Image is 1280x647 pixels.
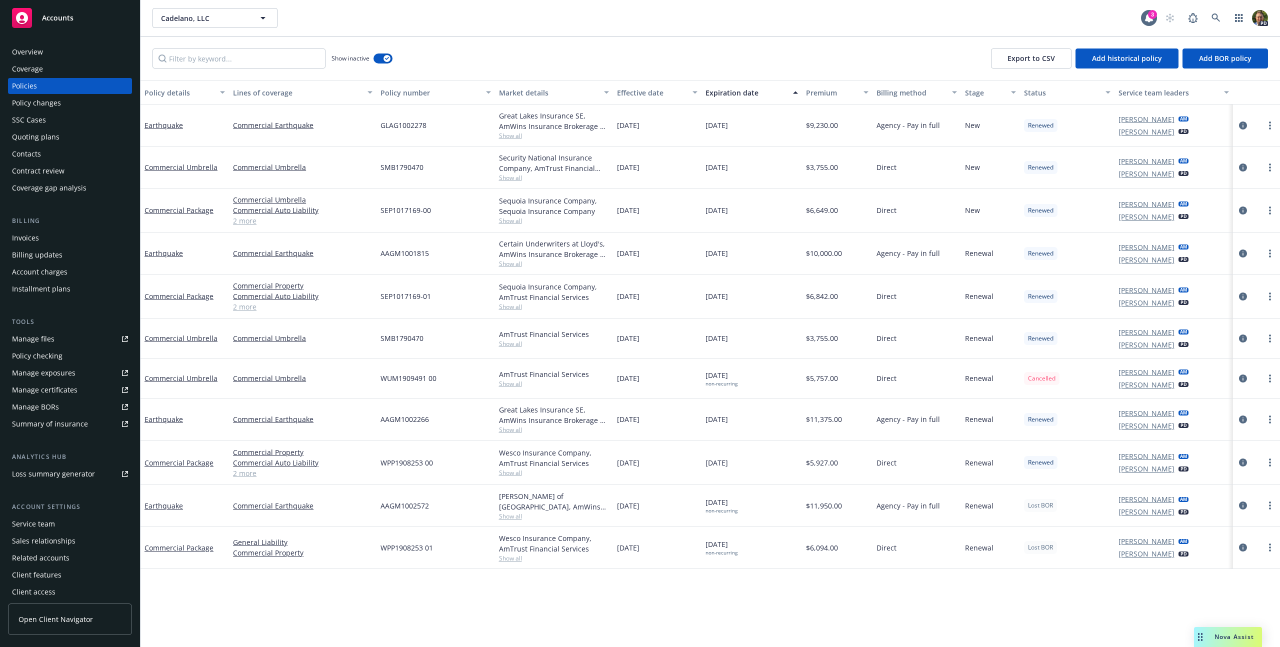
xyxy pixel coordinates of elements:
[499,281,609,302] div: Sequoia Insurance Company, AmTrust Financial Services
[1118,156,1174,166] a: [PERSON_NAME]
[1020,80,1114,104] button: Status
[876,248,940,258] span: Agency - Pay in full
[806,120,838,130] span: $9,230.00
[965,120,980,130] span: New
[12,61,43,77] div: Coverage
[806,542,838,553] span: $6,094.00
[806,333,838,343] span: $3,755.00
[1118,285,1174,295] a: [PERSON_NAME]
[617,500,639,511] span: [DATE]
[1264,456,1276,468] a: more
[1075,48,1178,68] button: Add historical policy
[144,205,213,215] a: Commercial Package
[8,399,132,415] a: Manage BORs
[1028,163,1053,172] span: Renewed
[380,373,436,383] span: WUM1909491 00
[380,542,433,553] span: WPP1908253 01
[1118,297,1174,308] a: [PERSON_NAME]
[12,584,55,600] div: Client access
[965,542,993,553] span: Renewal
[806,373,838,383] span: $5,757.00
[705,380,737,387] div: non-recurring
[233,194,372,205] a: Commercial Umbrella
[499,379,609,388] span: Show all
[1160,8,1180,28] a: Start snowing
[1118,168,1174,179] a: [PERSON_NAME]
[144,120,183,130] a: Earthquake
[965,162,980,172] span: New
[144,248,183,258] a: Earthquake
[499,512,609,520] span: Show all
[499,468,609,477] span: Show all
[8,78,132,94] a: Policies
[12,247,62,263] div: Billing updates
[233,87,361,98] div: Lines of coverage
[1114,80,1232,104] button: Service team leaders
[8,365,132,381] a: Manage exposures
[144,543,213,552] a: Commercial Package
[144,291,213,301] a: Commercial Package
[965,500,993,511] span: Renewal
[1028,374,1055,383] span: Cancelled
[876,205,896,215] span: Direct
[1199,53,1251,63] span: Add BOR policy
[1118,87,1217,98] div: Service team leaders
[8,61,132,77] a: Coverage
[806,248,842,258] span: $10,000.00
[872,80,961,104] button: Billing method
[1118,199,1174,209] a: [PERSON_NAME]
[613,80,701,104] button: Effective date
[499,339,609,348] span: Show all
[1264,290,1276,302] a: more
[705,414,728,424] span: [DATE]
[1214,632,1254,641] span: Nova Assist
[12,112,46,128] div: SSC Cases
[229,80,376,104] button: Lines of coverage
[12,78,37,94] div: Policies
[617,373,639,383] span: [DATE]
[233,547,372,558] a: Commercial Property
[12,416,88,432] div: Summary of insurance
[617,162,639,172] span: [DATE]
[152,48,325,68] input: Filter by keyword...
[705,457,728,468] span: [DATE]
[1148,10,1157,19] div: 3
[1028,121,1053,130] span: Renewed
[1237,204,1249,216] a: circleInformation
[499,131,609,140] span: Show all
[499,425,609,434] span: Show all
[144,458,213,467] a: Commercial Package
[876,87,946,98] div: Billing method
[1118,420,1174,431] a: [PERSON_NAME]
[617,120,639,130] span: [DATE]
[1264,372,1276,384] a: more
[1118,506,1174,517] a: [PERSON_NAME]
[495,80,613,104] button: Market details
[8,216,132,226] div: Billing
[233,280,372,291] a: Commercial Property
[1264,332,1276,344] a: more
[991,48,1071,68] button: Export to CSV
[8,146,132,162] a: Contacts
[1118,367,1174,377] a: [PERSON_NAME]
[876,542,896,553] span: Direct
[1182,48,1268,68] button: Add BOR policy
[12,331,54,347] div: Manage files
[8,382,132,398] a: Manage certificates
[233,500,372,511] a: Commercial Earthquake
[376,80,494,104] button: Policy number
[806,87,858,98] div: Premium
[1118,408,1174,418] a: [PERSON_NAME]
[1264,413,1276,425] a: more
[499,87,598,98] div: Market details
[499,447,609,468] div: Wesco Insurance Company, AmTrust Financial Services
[965,373,993,383] span: Renewal
[1092,53,1162,63] span: Add historical policy
[12,399,59,415] div: Manage BORs
[233,120,372,130] a: Commercial Earthquake
[12,95,61,111] div: Policy changes
[1118,114,1174,124] a: [PERSON_NAME]
[8,550,132,566] a: Related accounts
[1118,451,1174,461] a: [PERSON_NAME]
[965,414,993,424] span: Renewal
